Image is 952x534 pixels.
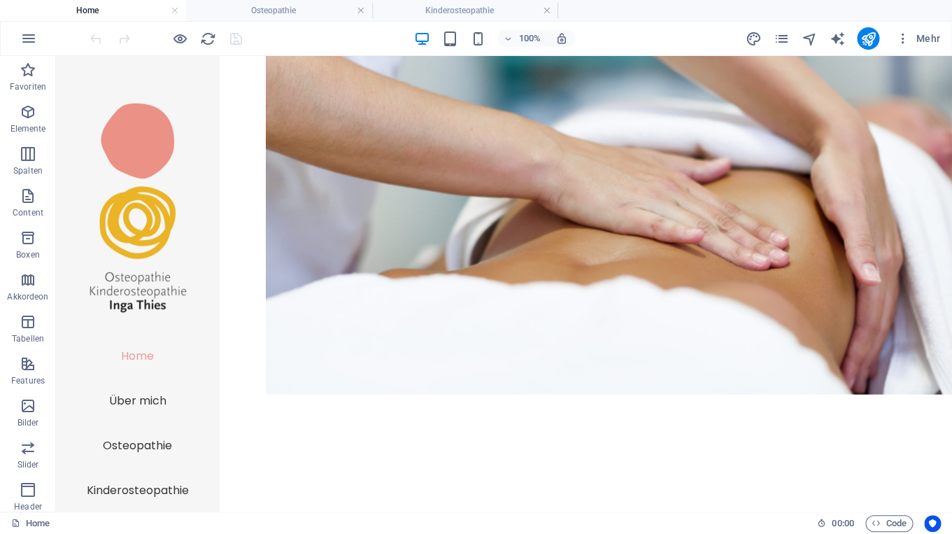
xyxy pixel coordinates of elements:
[801,30,818,47] button: navigator
[13,165,43,176] p: Spalten
[10,81,46,92] p: Favoriten
[10,123,46,134] p: Elemente
[841,518,844,528] span: :
[171,30,188,47] button: Klicke hier, um den Vorschau-Modus zu verlassen
[372,3,558,18] h4: Kinderosteopathie
[745,30,762,47] button: design
[745,31,761,47] i: Design (Strg+Alt+Y)
[12,333,44,344] p: Tabellen
[518,30,541,47] h6: 100%
[773,31,789,47] i: Seiten (Strg+Alt+S)
[860,31,876,47] i: Veröffentlichen
[832,515,853,532] span: 00 00
[14,501,42,512] p: Header
[200,31,216,47] i: Seite neu laden
[773,30,790,47] button: pages
[199,30,216,47] button: reload
[896,31,940,45] span: Mehr
[872,515,907,532] span: Code
[924,515,941,532] button: Usercentrics
[13,207,43,218] p: Content
[17,459,39,470] p: Slider
[497,30,547,47] button: 100%
[186,3,372,18] h4: Osteopathie
[11,515,50,532] a: Klick, um Auswahl aufzuheben. Doppelklick öffnet Seitenverwaltung
[17,417,39,428] p: Bilder
[801,31,817,47] i: Navigator
[11,375,45,386] p: Features
[555,32,567,45] i: Bei Größenänderung Zoomstufe automatisch an das gewählte Gerät anpassen.
[7,291,48,302] p: Akkordeon
[857,27,879,50] button: publish
[829,31,845,47] i: AI Writer
[817,515,854,532] h6: Session-Zeit
[865,515,913,532] button: Code
[829,30,846,47] button: text_generator
[16,249,40,260] p: Boxen
[890,27,946,50] button: Mehr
